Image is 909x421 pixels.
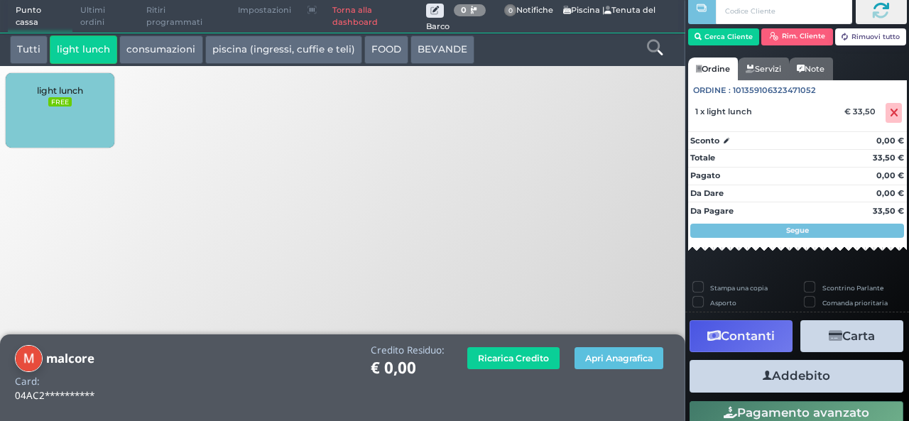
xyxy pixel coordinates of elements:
button: Tutti [10,35,48,64]
h1: € 0,00 [371,359,445,377]
button: Apri Anagrafica [575,347,663,369]
span: Ritiri programmati [138,1,230,33]
button: Rimuovi tutto [835,28,907,45]
span: Impostazioni [230,1,299,21]
strong: 33,50 € [873,153,904,163]
label: Stampa una copia [710,283,768,292]
span: light lunch [37,85,83,96]
div: € 33,50 [842,106,883,116]
strong: Segue [786,226,809,235]
small: FREE [48,97,71,107]
img: malcore [15,345,43,373]
button: piscina (ingressi, cuffie e teli) [205,35,362,64]
button: FOOD [364,35,408,64]
a: Servizi [738,58,789,80]
label: Asporto [710,298,736,307]
strong: Da Dare [690,188,724,198]
button: Carta [800,320,903,352]
a: Ordine [688,58,738,80]
a: Note [789,58,832,80]
button: Contanti [690,320,793,352]
strong: Totale [690,153,715,163]
strong: Sconto [690,135,719,147]
button: BEVANDE [410,35,474,64]
b: 0 [461,5,467,15]
strong: Da Pagare [690,206,734,216]
span: Punto cassa [8,1,73,33]
strong: 0,00 € [876,136,904,146]
strong: 0,00 € [876,188,904,198]
span: 0 [504,4,517,17]
label: Scontrino Parlante [822,283,883,292]
strong: Pagato [690,170,720,180]
button: Cerca Cliente [688,28,760,45]
span: 1 x light lunch [695,106,752,116]
span: 101359106323471052 [733,84,816,97]
b: malcore [46,350,94,366]
button: Ricarica Credito [467,347,560,369]
span: Ordine : [693,84,731,97]
label: Comanda prioritaria [822,298,888,307]
span: Ultimi ordini [72,1,138,33]
h4: Credito Residuo: [371,345,445,356]
strong: 33,50 € [873,206,904,216]
button: Addebito [690,360,903,392]
a: Torna alla dashboard [325,1,426,33]
button: light lunch [50,35,117,64]
strong: 0,00 € [876,170,904,180]
button: Rim. Cliente [761,28,833,45]
button: consumazioni [119,35,202,64]
h4: Card: [15,376,40,387]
